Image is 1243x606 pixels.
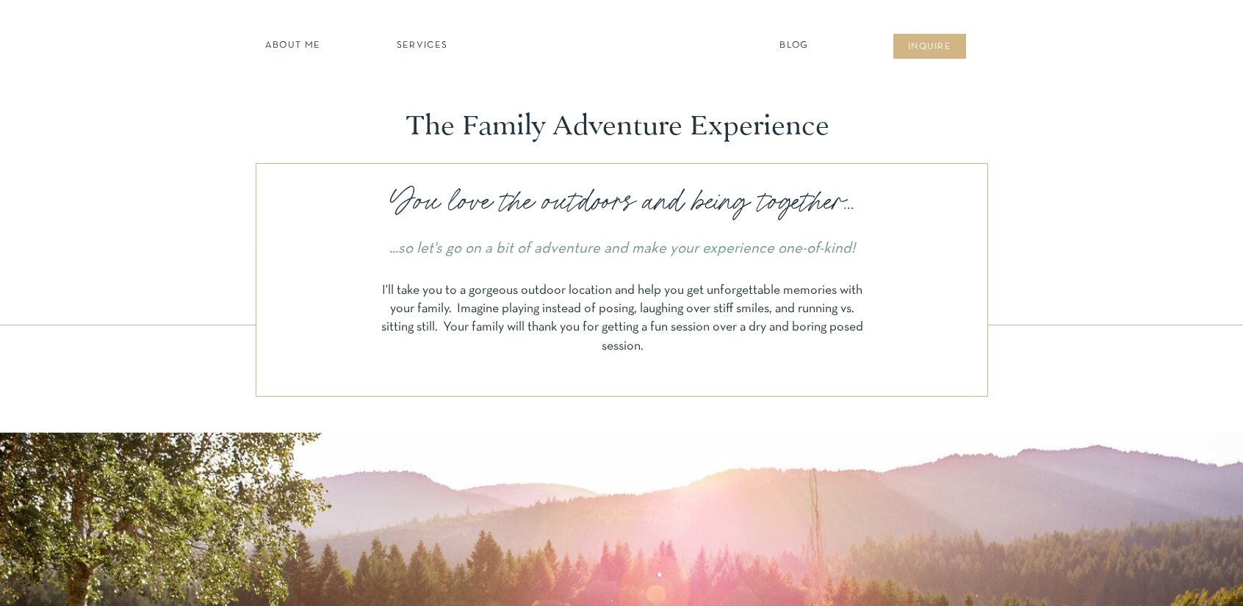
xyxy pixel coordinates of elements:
p: You love the outdoors and being together... [372,181,872,223]
p: I'll take you to a gorgeous outdoor location and help you get unforgettable memories with your fa... [378,281,867,364]
i: ...so let's go on a bit of adventure and make your experience one-of-kind! [389,242,855,256]
a: inqUIre [900,40,959,55]
a: Blog [776,39,813,54]
p: The Family Adventure Experience [406,109,837,143]
a: SERVICES [381,39,464,54]
a: about ME [261,39,325,54]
